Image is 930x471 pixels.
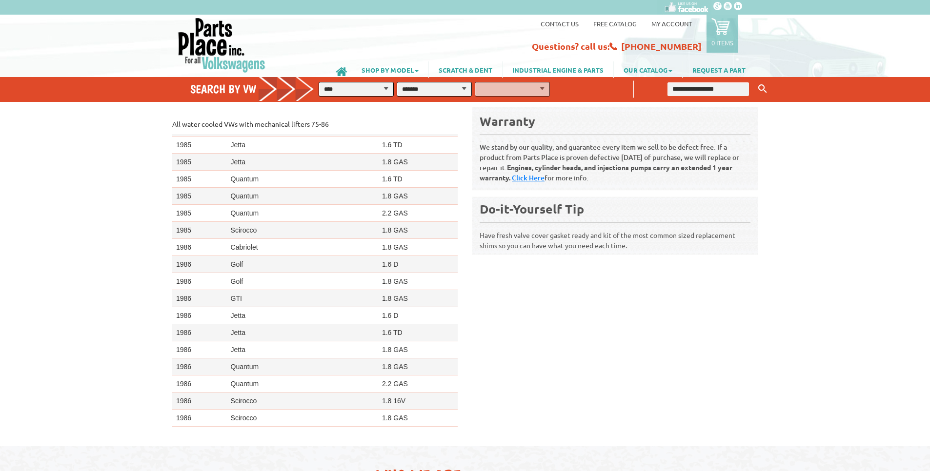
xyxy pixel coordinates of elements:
[227,324,378,341] td: Jetta
[172,205,227,222] td: 1985
[227,375,378,392] td: Quantum
[378,239,458,256] td: 1.8 GAS
[172,290,227,307] td: 1986
[172,375,227,392] td: 1986
[172,358,227,375] td: 1986
[378,341,458,358] td: 1.8 GAS
[378,358,458,375] td: 1.8 GAS
[378,273,458,290] td: 1.8 GAS
[707,15,738,53] a: 0 items
[172,188,227,205] td: 1985
[711,39,733,47] p: 0 items
[480,201,584,216] b: Do-it-Yourself Tip
[227,188,378,205] td: Quantum
[172,307,227,324] td: 1986
[651,20,692,28] a: My Account
[378,324,458,341] td: 1.6 TD
[172,222,227,239] td: 1985
[227,205,378,222] td: Quantum
[172,273,227,290] td: 1986
[227,392,378,410] td: Scirocco
[172,137,227,154] td: 1985
[593,20,637,28] a: Free Catalog
[378,290,458,307] td: 1.8 GAS
[227,307,378,324] td: Jetta
[227,290,378,307] td: GTI
[227,222,378,239] td: Scirocco
[512,173,545,182] a: Click Here
[503,61,613,78] a: INDUSTRIAL ENGINE & PARTS
[683,61,755,78] a: REQUEST A PART
[480,113,750,129] div: Warranty
[378,256,458,273] td: 1.6 D
[378,410,458,427] td: 1.8 GAS
[378,171,458,188] td: 1.6 TD
[480,163,732,182] b: Engines, cylinder heads, and injections pumps carry an extended 1 year warranty.
[172,392,227,410] td: 1986
[172,154,227,171] td: 1985
[172,341,227,358] td: 1986
[378,205,458,222] td: 2.2 GAS
[614,61,682,78] a: OUR CATALOG
[172,171,227,188] td: 1985
[172,410,227,427] td: 1986
[177,17,266,73] img: Parts Place Inc!
[429,61,502,78] a: SCRATCH & DENT
[227,341,378,358] td: Jetta
[227,256,378,273] td: Golf
[378,154,458,171] td: 1.8 GAS
[378,188,458,205] td: 1.8 GAS
[541,20,579,28] a: Contact us
[755,81,770,97] button: Keyword Search
[172,324,227,341] td: 1986
[172,239,227,256] td: 1986
[480,134,750,183] p: We stand by our quality, and guarantee every item we sell to be defect free. If a product from Pa...
[480,222,750,251] p: Have fresh valve cover gasket ready and kit of the most common sized replacement shims so you can...
[227,171,378,188] td: Quantum
[352,61,428,78] a: SHOP BY MODEL
[227,154,378,171] td: Jetta
[378,307,458,324] td: 1.6 D
[227,358,378,375] td: Quantum
[190,82,324,96] h4: Search by VW
[227,273,378,290] td: Golf
[172,119,458,129] p: All water cooled VWs with mechanical lifters 75-86
[378,375,458,392] td: 2.2 GAS
[378,392,458,410] td: 1.8 16V
[227,410,378,427] td: Scirocco
[172,256,227,273] td: 1986
[227,239,378,256] td: Cabriolet
[378,222,458,239] td: 1.8 GAS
